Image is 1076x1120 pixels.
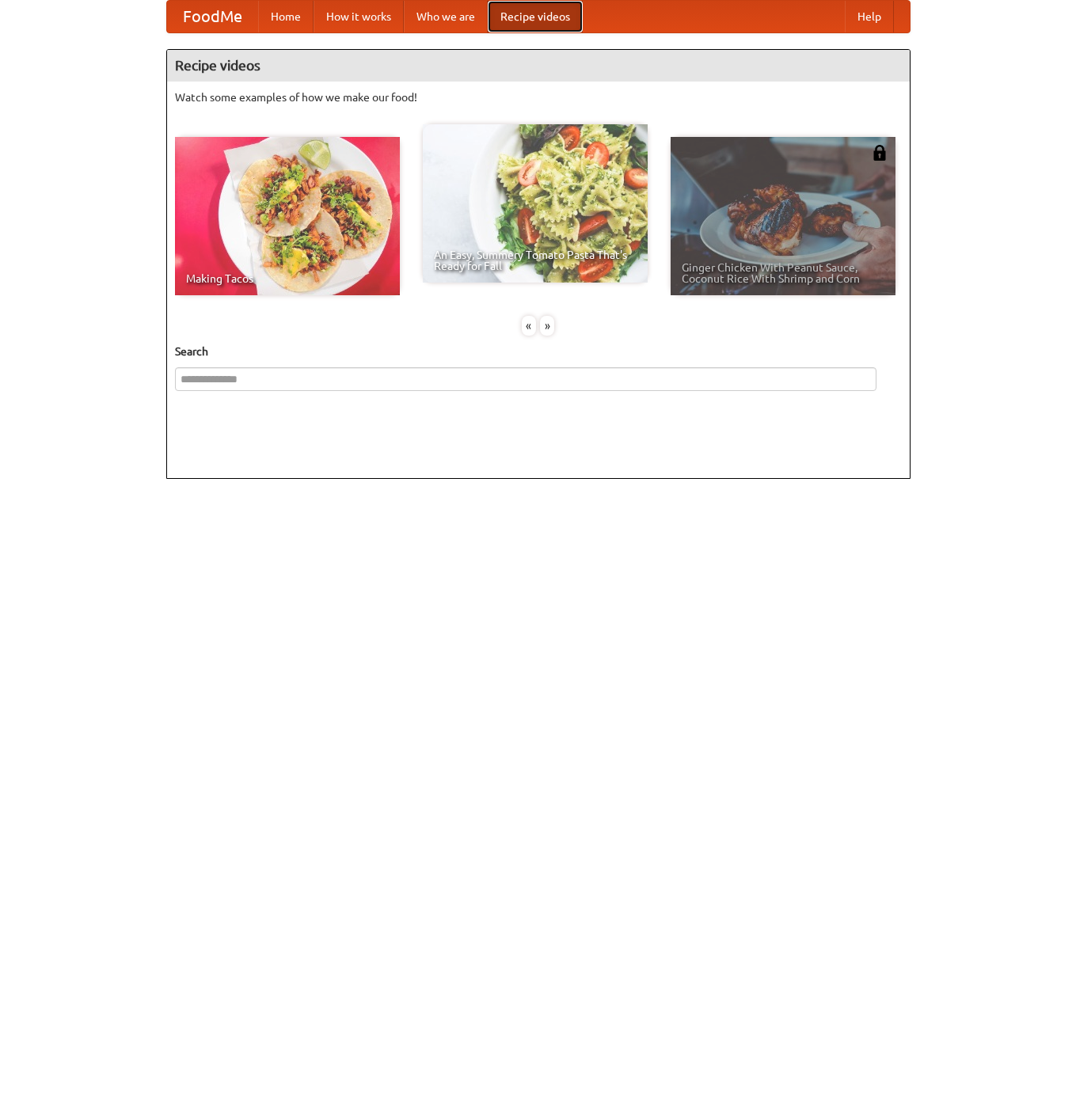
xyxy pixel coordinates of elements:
span: Making Tacos [186,273,389,284]
div: » [540,316,554,336]
a: Making Tacos [175,137,400,295]
h5: Search [175,344,902,359]
div: « [522,316,536,336]
img: 483408.png [872,145,888,161]
a: Who we are [404,1,488,32]
span: An Easy, Summery Tomato Pasta That's Ready for Fall [434,249,637,271]
h4: Recipe videos [167,50,910,82]
a: How it works [314,1,404,32]
a: An Easy, Summery Tomato Pasta That's Ready for Fall [423,124,648,283]
a: Home [258,1,314,32]
a: Help [845,1,894,32]
p: Watch some examples of how we make our food! [175,89,902,105]
a: FoodMe [167,1,258,32]
a: Recipe videos [488,1,583,32]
